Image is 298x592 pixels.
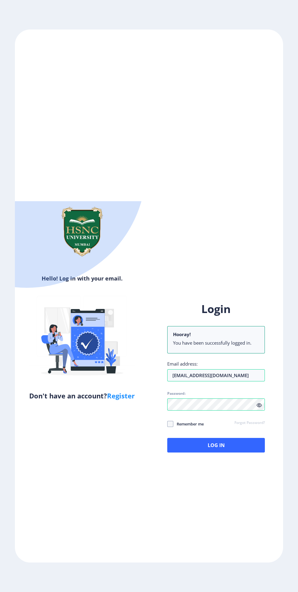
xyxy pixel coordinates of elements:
[167,391,185,396] label: Password:
[167,302,265,316] h1: Login
[167,361,198,367] label: Email address:
[173,340,259,346] li: You have been successfully logged in.
[107,391,135,400] a: Register
[173,420,204,428] span: Remember me
[19,275,144,282] h6: Hello! Log in with your email.
[29,284,135,391] img: Verified-rafiki.svg
[167,369,265,381] input: Email address
[167,438,265,453] button: Log In
[19,391,144,401] h5: Don't have an account?
[52,201,113,262] img: hsnc.png
[173,331,191,337] b: Hooray!
[234,420,265,426] a: Forgot Password?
